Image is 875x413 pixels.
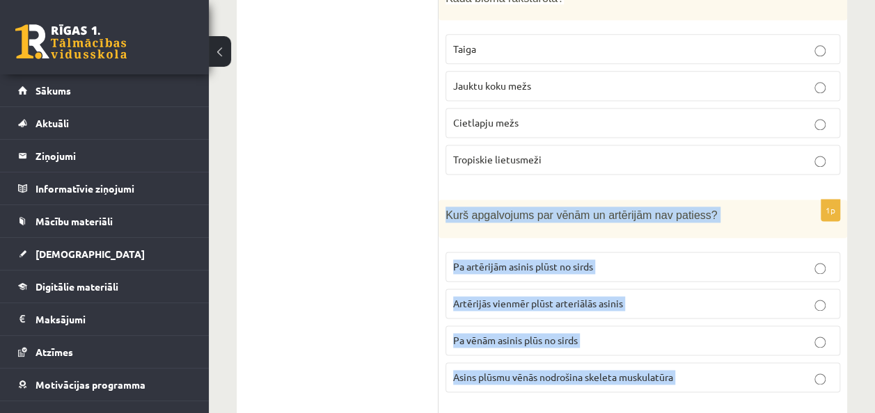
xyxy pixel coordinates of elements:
[18,238,191,270] a: [DEMOGRAPHIC_DATA]
[453,116,519,129] span: Cietlapju mežs
[36,117,69,129] span: Aktuāli
[36,215,113,227] span: Mācību materiāli
[36,140,191,172] legend: Ziņojumi
[814,156,826,167] input: Tropiskie lietusmeži
[36,248,145,260] span: [DEMOGRAPHIC_DATA]
[446,209,717,221] span: Kurš apgalvojums par vēnām un artērijām nav patiess?
[18,336,191,368] a: Atzīmes
[15,24,127,59] a: Rīgas 1. Tālmācības vidusskola
[814,373,826,384] input: Asins plūsmu vēnās nodrošina skeleta muskulatūra
[814,82,826,93] input: Jauktu koku mežs
[453,79,531,92] span: Jauktu koku mežs
[814,263,826,274] input: Pa artērijām asinis plūst no sirds
[814,300,826,311] input: Artērijās vienmēr plūst arteriālās asinis
[453,297,623,309] span: Artērijās vienmēr plūst arteriālās asinis
[814,119,826,130] input: Cietlapju mežs
[18,270,191,302] a: Digitālie materiāli
[36,84,71,97] span: Sākums
[18,205,191,237] a: Mācību materiāli
[18,107,191,139] a: Aktuāli
[453,334,578,346] span: Pa vēnām asinis plūs no sirds
[814,45,826,56] input: Taiga
[453,42,476,55] span: Taiga
[453,371,673,383] span: Asins plūsmu vēnās nodrošina skeleta muskulatūra
[36,172,191,204] legend: Informatīvie ziņojumi
[36,346,73,358] span: Atzīmes
[814,337,826,348] input: Pa vēnām asinis plūs no sirds
[453,153,542,165] span: Tropiskie lietusmeži
[18,303,191,335] a: Maksājumi
[36,378,145,391] span: Motivācijas programma
[36,303,191,335] legend: Maksājumi
[18,140,191,172] a: Ziņojumi
[36,280,118,293] span: Digitālie materiāli
[18,369,191,400] a: Motivācijas programma
[18,172,191,204] a: Informatīvie ziņojumi
[453,260,593,273] span: Pa artērijām asinis plūst no sirds
[821,199,840,221] p: 1p
[18,74,191,106] a: Sākums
